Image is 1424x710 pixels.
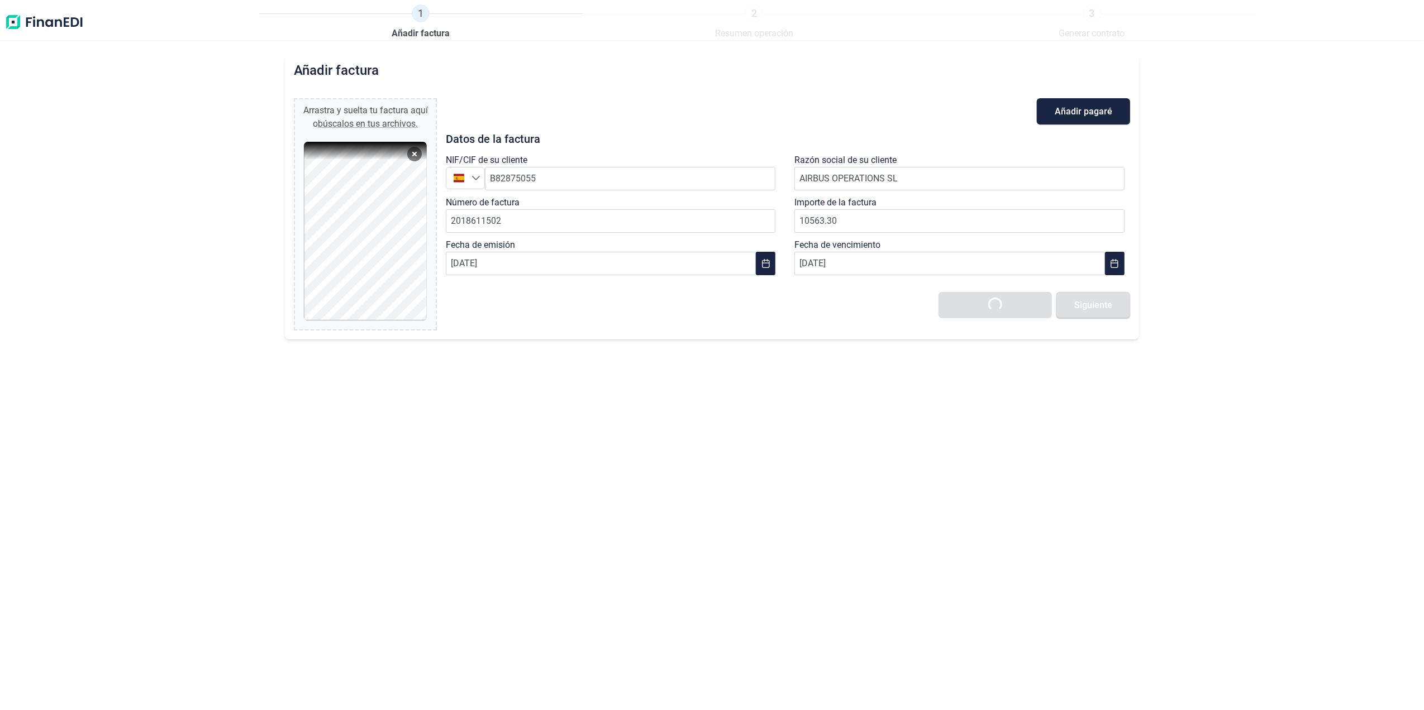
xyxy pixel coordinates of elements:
[299,104,431,131] div: Arrastra y suelta tu factura aquí o
[472,167,484,189] div: Seleccione un país
[392,27,450,40] span: Añadir factura
[294,63,379,78] h2: Añadir factura
[446,153,527,167] label: NIF/CIF de su cliente
[446,238,515,252] label: Fecha de emisión
[392,4,450,40] a: 1Añadir factura
[446,133,1130,145] h3: Datos de la factura
[756,252,775,275] button: Choose Date
[318,118,418,129] span: búscalos en tus archivos.
[794,238,880,252] label: Fecha de vencimiento
[1074,301,1112,309] span: Siguiente
[454,172,464,183] img: ES
[446,252,756,275] input: DD/MM/YYYY
[1056,292,1130,318] button: Siguiente
[1105,252,1125,275] button: Choose Date
[1055,107,1112,116] span: Añadir pagaré
[794,153,897,167] label: Razón social de su cliente
[794,252,1104,275] input: DD/MM/YYYY
[794,196,877,209] label: Importe de la factura
[4,4,84,40] img: Logo de aplicación
[446,196,520,209] label: Número de factura
[1037,98,1130,124] button: Añadir pagaré
[412,4,430,22] span: 1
